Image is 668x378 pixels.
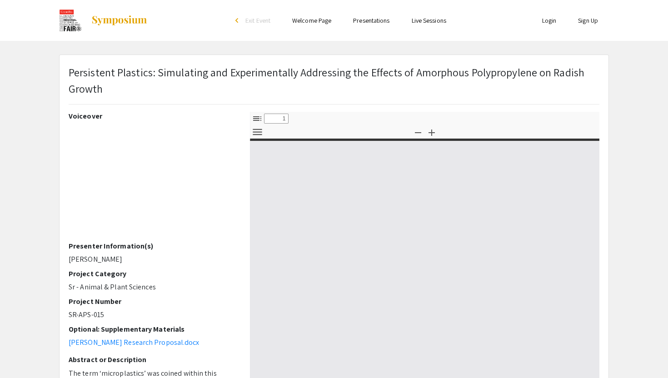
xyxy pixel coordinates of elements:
div: arrow_back_ios [235,18,241,23]
a: Login [542,16,557,25]
h2: Abstract or Description [69,355,236,364]
p: Sr - Animal & Plant Sciences [69,282,236,293]
span: Exit Event [245,16,270,25]
a: Live Sessions [412,16,446,25]
p: Persistent Plastics: Simulating and Experimentally Addressing the Effects of Amorphous Polypropyl... [69,64,599,97]
a: Presentations [353,16,389,25]
a: The 2024 CoorsTek Denver Metro Regional Science and Engineering Fair [59,9,148,32]
h2: Project Category [69,269,236,278]
iframe: YouTube video player [69,124,236,242]
button: Tools [249,125,265,139]
iframe: Chat [7,337,39,371]
a: Welcome Page [292,16,331,25]
h2: Project Number [69,297,236,306]
img: Symposium by ForagerOne [91,15,148,26]
h2: Presenter Information(s) [69,242,236,250]
h2: Optional: Supplementary Materials [69,325,236,333]
a: [PERSON_NAME] Research Proposal.docx [69,338,199,347]
p: [PERSON_NAME] [69,254,236,265]
p: SR-APS-015 [69,309,236,320]
button: Toggle Sidebar [249,112,265,125]
a: Sign Up [578,16,598,25]
img: The 2024 CoorsTek Denver Metro Regional Science and Engineering Fair [59,9,82,32]
button: Zoom Out [410,125,426,139]
input: Page [264,114,289,124]
button: Zoom In [424,125,439,139]
h2: Voiceover [69,112,236,120]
